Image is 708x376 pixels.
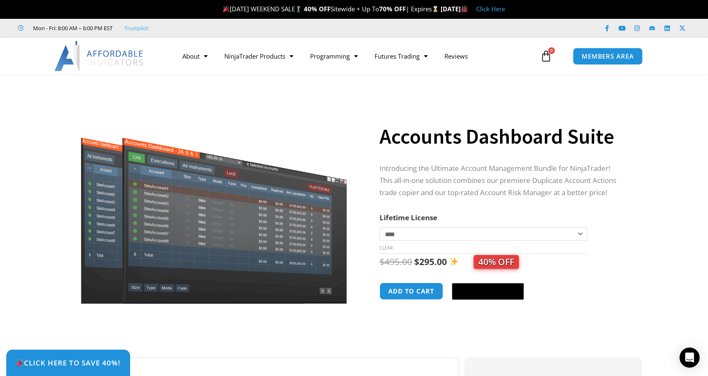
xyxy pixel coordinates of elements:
[436,46,476,66] a: Reviews
[476,5,505,13] a: Click Here
[295,6,302,12] img: 🏌️‍♂️
[54,41,144,71] img: LogoAI | Affordable Indicators – NinjaTrader
[380,283,443,300] button: Add to cart
[528,44,564,68] a: 0
[221,5,441,13] span: [DATE] WEEKEND SALE Sitewide + Up To | Expires
[414,256,447,268] bdi: 295.00
[174,46,538,66] nav: Menu
[380,245,392,251] a: Clear options
[216,46,302,66] a: NinjaTrader Products
[380,213,437,222] label: Lifetime License
[6,350,130,376] a: 🎉Click Here to save 40%!
[380,256,412,268] bdi: 495.00
[31,23,113,33] span: Mon - Fri: 8:00 AM – 6:00 PM EST
[124,23,149,33] a: Trustpilot
[366,46,436,66] a: Futures Trading
[302,46,366,66] a: Programming
[474,255,519,269] span: 40% OFF
[16,359,121,366] span: Click Here to save 40%!
[174,46,216,66] a: About
[223,6,229,12] img: 🎉
[573,48,643,65] a: MEMBERS AREA
[380,162,624,199] p: Introducing the Ultimate Account Management Bundle for NinjaTrader! This all-in-one solution comb...
[304,5,331,13] strong: 40% OFF
[441,5,468,13] strong: [DATE]
[380,122,624,151] h1: Accounts Dashboard Suite
[380,311,624,318] iframe: PayPal Message 1
[379,5,406,13] strong: 70% OFF
[548,47,555,54] span: 0
[380,256,385,268] span: $
[432,6,439,12] img: ⌛
[449,257,458,266] img: ✨
[582,53,634,59] span: MEMBERS AREA
[461,6,467,12] img: 🏭
[16,359,23,366] img: 🎉
[452,283,524,300] button: Buy with GPay
[680,348,700,368] div: Open Intercom Messenger
[414,256,419,268] span: $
